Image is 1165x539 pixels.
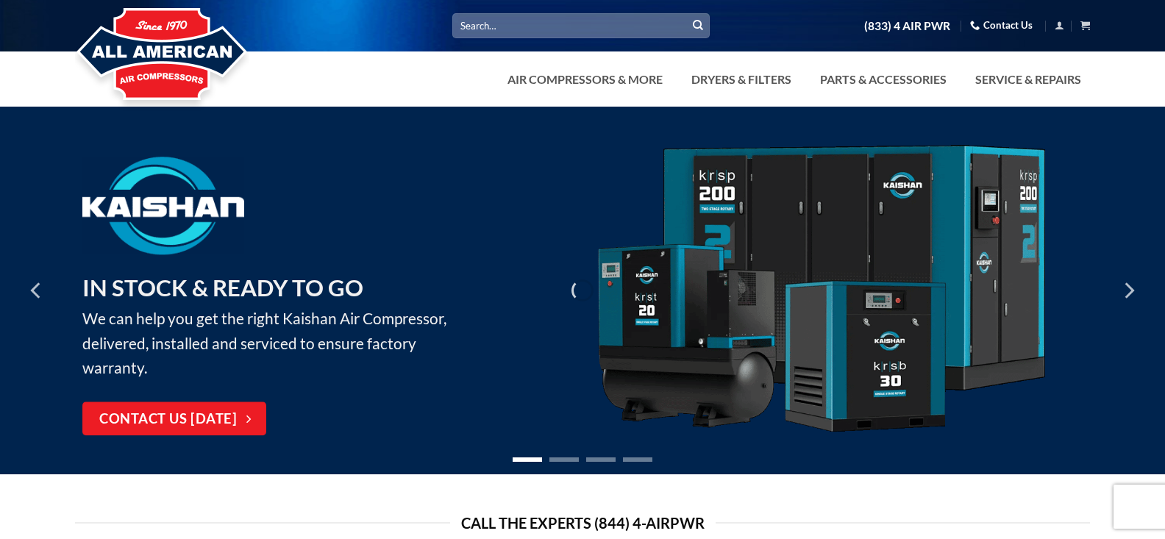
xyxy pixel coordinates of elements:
[687,15,709,37] button: Submit
[82,274,363,301] strong: IN STOCK & READY TO GO
[461,511,705,535] span: Call the Experts (844) 4-AirPwr
[24,254,50,327] button: Previous
[499,65,671,94] a: Air Compressors & More
[966,65,1090,94] a: Service & Repairs
[549,457,579,462] li: Page dot 2
[82,157,244,254] img: Kaishan
[593,145,1049,437] img: Kaishan
[513,457,542,462] li: Page dot 1
[82,402,266,436] a: Contact Us [DATE]
[1055,16,1064,35] a: Login
[811,65,955,94] a: Parts & Accessories
[586,457,616,462] li: Page dot 3
[1115,254,1141,327] button: Next
[1080,16,1090,35] a: View cart
[970,14,1033,37] a: Contact Us
[864,13,950,39] a: (833) 4 AIR PWR
[452,13,710,38] input: Search…
[683,65,800,94] a: Dryers & Filters
[82,270,469,380] p: We can help you get the right Kaishan Air Compressor, delivered, installed and serviced to ensure...
[99,409,237,430] span: Contact Us [DATE]
[623,457,652,462] li: Page dot 4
